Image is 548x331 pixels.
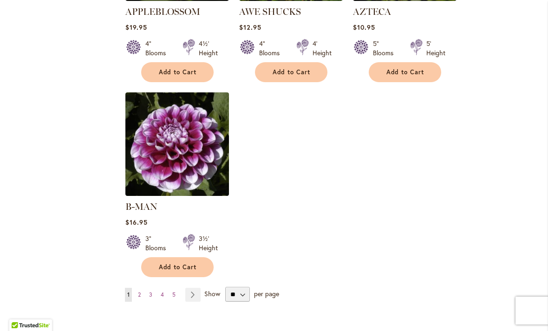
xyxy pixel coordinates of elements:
a: B-MAN [125,189,229,198]
button: Add to Cart [255,62,327,82]
a: 2 [136,288,143,302]
a: B-MAN [125,201,157,212]
span: 3 [149,291,152,298]
span: Add to Cart [386,68,424,76]
a: 4 [158,288,166,302]
span: 4 [161,291,164,298]
span: 5 [172,291,176,298]
span: 2 [138,291,141,298]
button: Add to Cart [369,62,441,82]
span: Add to Cart [159,68,197,76]
img: B-MAN [125,92,229,196]
div: 4" Blooms [145,39,171,58]
div: 3" Blooms [145,234,171,253]
span: Add to Cart [273,68,311,76]
div: 5' Height [426,39,445,58]
div: 4" Blooms [259,39,285,58]
button: Add to Cart [141,62,214,82]
a: 5 [170,288,178,302]
a: APPLEBLOSSOM [125,6,200,17]
a: AZTECA [353,6,391,17]
button: Add to Cart [141,257,214,277]
div: 5" Blooms [373,39,399,58]
a: AWE SHUCKS [239,6,301,17]
span: $12.95 [239,23,261,32]
span: Add to Cart [159,263,197,271]
div: 4½' Height [199,39,218,58]
span: $19.95 [125,23,147,32]
span: 1 [127,291,130,298]
div: 4' Height [313,39,332,58]
a: 3 [147,288,155,302]
iframe: Launch Accessibility Center [7,298,33,324]
span: per page [254,289,279,298]
span: Show [204,289,220,298]
div: 3½' Height [199,234,218,253]
span: $16.95 [125,218,148,227]
span: $10.95 [353,23,375,32]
